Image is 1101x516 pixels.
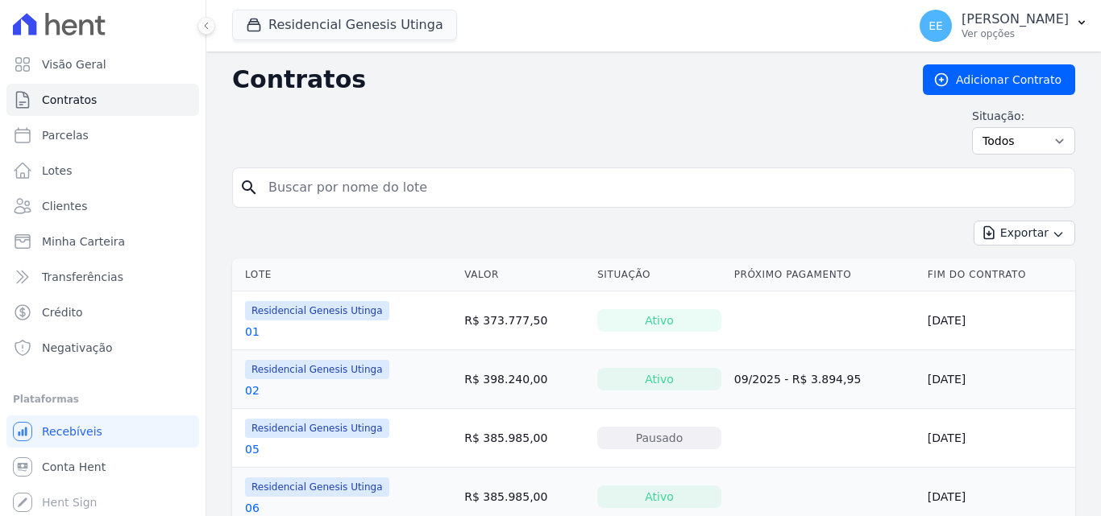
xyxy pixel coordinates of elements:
[921,350,1075,409] td: [DATE]
[921,258,1075,291] th: Fim do Contrato
[245,382,260,398] a: 02
[458,409,591,468] td: R$ 385.985,00
[232,10,457,40] button: Residencial Genesis Utinga
[597,368,721,390] div: Ativo
[42,304,83,320] span: Crédito
[972,108,1075,124] label: Situação:
[42,459,106,475] span: Conta Hent
[6,84,199,116] a: Contratos
[6,155,199,187] a: Lotes
[974,221,1075,246] button: Exportar
[962,27,1069,40] p: Ver opções
[42,92,97,108] span: Contratos
[6,48,199,80] a: Visão Geral
[245,477,389,497] span: Residencial Genesis Utinga
[591,258,728,291] th: Situação
[42,269,123,285] span: Transferências
[245,441,260,457] a: 05
[921,291,1075,350] td: [DATE]
[42,56,106,72] span: Visão Geral
[597,427,721,449] div: Pausado
[42,127,89,143] span: Parcelas
[6,119,199,151] a: Parcelas
[734,373,862,386] a: 09/2025 - R$ 3.894,95
[458,258,591,291] th: Valor
[923,64,1075,95] a: Adicionar Contrato
[597,309,721,332] div: Ativo
[245,301,389,320] span: Residencial Genesis Utinga
[6,451,199,483] a: Conta Hent
[6,332,199,364] a: Negativação
[42,233,125,250] span: Minha Carteira
[597,485,721,508] div: Ativo
[42,423,102,440] span: Recebíveis
[13,390,193,409] div: Plataformas
[239,178,259,197] i: search
[245,500,260,516] a: 06
[728,258,921,291] th: Próximo Pagamento
[245,419,389,438] span: Residencial Genesis Utinga
[458,291,591,350] td: R$ 373.777,50
[42,340,113,356] span: Negativação
[6,190,199,222] a: Clientes
[962,11,1069,27] p: [PERSON_NAME]
[921,409,1075,468] td: [DATE]
[6,261,199,293] a: Transferências
[6,296,199,328] a: Crédito
[232,258,458,291] th: Lote
[907,3,1101,48] button: EE [PERSON_NAME] Ver opções
[42,163,73,179] span: Lotes
[245,324,260,340] a: 01
[232,65,897,94] h2: Contratos
[6,415,199,448] a: Recebíveis
[929,20,943,31] span: EE
[259,171,1068,204] input: Buscar por nome do lote
[245,360,389,379] span: Residencial Genesis Utinga
[458,350,591,409] td: R$ 398.240,00
[42,198,87,214] span: Clientes
[6,225,199,258] a: Minha Carteira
